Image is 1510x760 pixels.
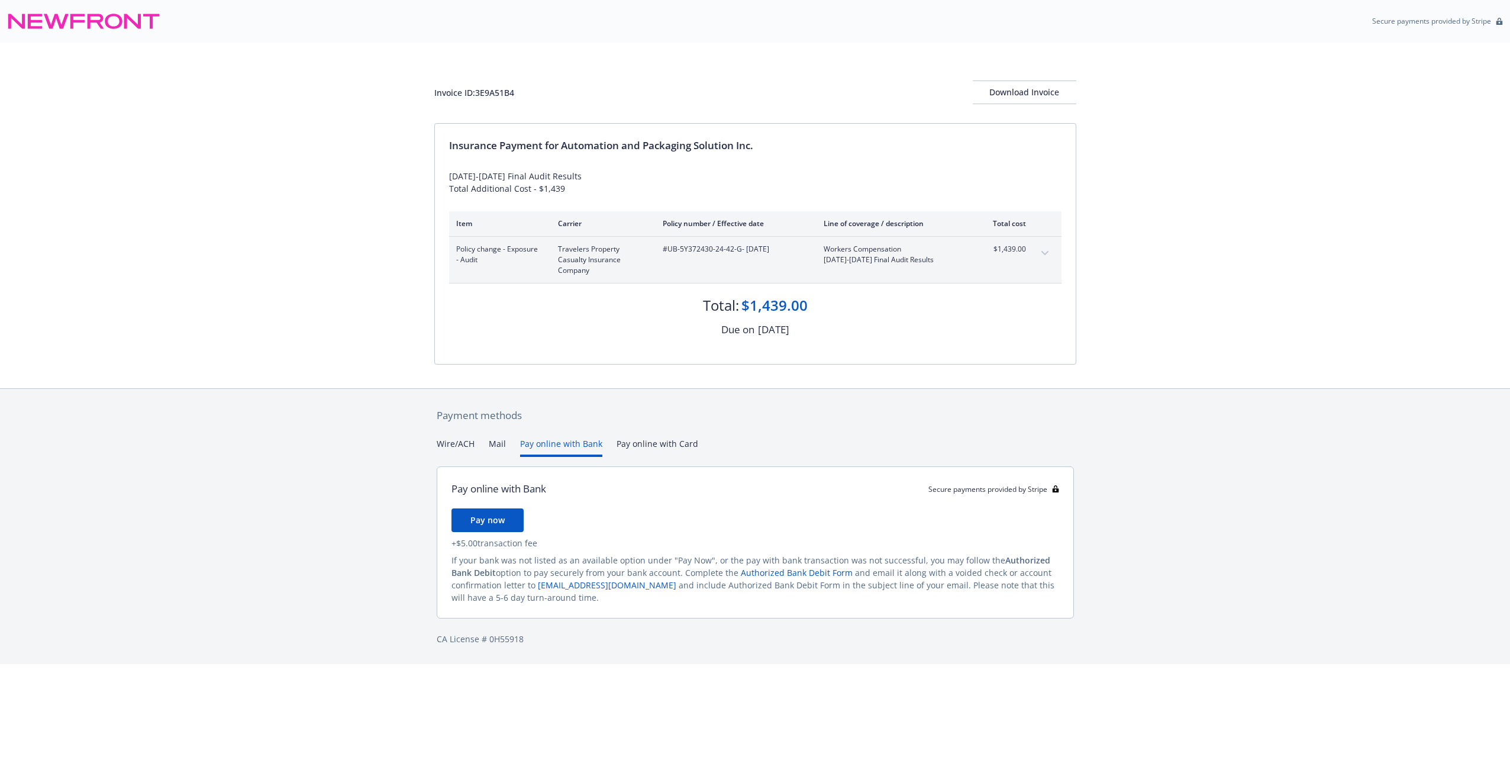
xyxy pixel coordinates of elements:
p: Secure payments provided by Stripe [1372,16,1491,26]
div: Total: [703,295,739,315]
a: [EMAIL_ADDRESS][DOMAIN_NAME] [538,579,676,591]
span: Workers Compensation[DATE]-[DATE] Final Audit Results [824,244,963,265]
button: Mail [489,437,506,457]
button: Pay online with Card [617,437,698,457]
span: Travelers Property Casualty Insurance Company [558,244,644,276]
div: Pay online with Bank [451,481,546,497]
div: If your bank was not listed as an available option under "Pay Now", or the pay with bank transact... [451,554,1059,604]
span: Authorized Bank Debit [451,555,1050,578]
div: Due on [721,322,754,337]
div: Invoice ID: 3E9A51B4 [434,86,514,99]
span: Pay now [470,514,505,526]
div: Payment methods [437,408,1074,423]
div: Secure payments provided by Stripe [928,484,1059,494]
span: [DATE]-[DATE] Final Audit Results [824,255,963,265]
div: Line of coverage / description [824,218,963,228]
div: CA License # 0H55918 [437,633,1074,645]
div: $1,439.00 [741,295,808,315]
button: Download Invoice [973,80,1076,104]
button: expand content [1035,244,1054,263]
button: Pay online with Bank [520,437,602,457]
span: Policy change - Exposure - Audit [456,244,539,265]
div: + $5.00 transaction fee [451,537,1059,549]
span: $1,439.00 [982,244,1026,255]
a: Authorized Bank Debit Form [741,567,853,578]
div: Policy number / Effective date [663,218,805,228]
div: Total cost [982,218,1026,228]
div: Insurance Payment for Automation and Packaging Solution Inc. [449,138,1061,153]
span: #UB-5Y372430-24-42-G - [DATE] [663,244,805,255]
div: Policy change - Exposure - AuditTravelers Property Casualty Insurance Company#UB-5Y372430-24-42-G... [449,237,1061,283]
button: Pay now [451,508,524,532]
div: [DATE]-[DATE] Final Audit Results Total Additional Cost - $1,439 [449,170,1061,195]
span: Workers Compensation [824,244,963,255]
div: Download Invoice [973,81,1076,104]
div: Item [456,218,539,228]
button: Wire/ACH [437,437,475,457]
div: [DATE] [758,322,789,337]
div: Carrier [558,218,644,228]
